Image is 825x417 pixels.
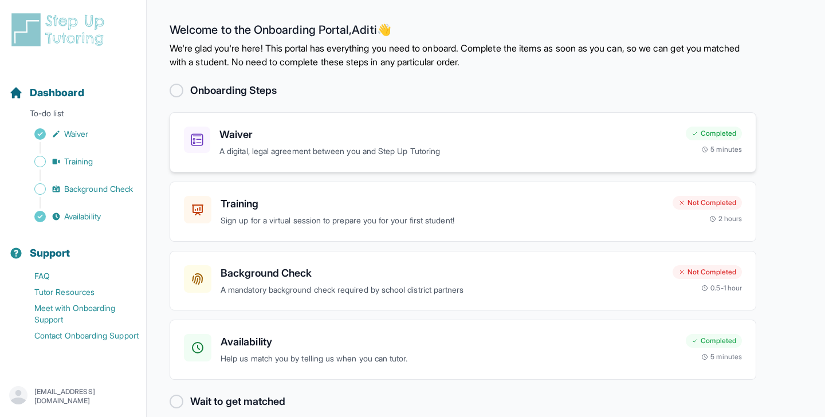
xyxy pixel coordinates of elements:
[64,156,93,167] span: Training
[170,182,756,242] a: TrainingSign up for a virtual session to prepare you for your first student!Not Completed2 hours
[5,227,142,266] button: Support
[9,386,137,407] button: [EMAIL_ADDRESS][DOMAIN_NAME]
[221,196,663,212] h3: Training
[701,284,742,293] div: 0.5-1 hour
[219,127,677,143] h3: Waiver
[64,211,101,222] span: Availability
[5,108,142,124] p: To-do list
[190,82,277,99] h2: Onboarding Steps
[9,126,146,142] a: Waiver
[170,23,756,41] h2: Welcome to the Onboarding Portal, Aditi 👋
[701,352,742,361] div: 5 minutes
[9,328,146,344] a: Contact Onboarding Support
[709,214,742,223] div: 2 hours
[30,245,70,261] span: Support
[64,183,133,195] span: Background Check
[30,85,84,101] span: Dashboard
[221,214,663,227] p: Sign up for a virtual session to prepare you for your first student!
[9,154,146,170] a: Training
[221,352,677,365] p: Help us match you by telling us when you can tutor.
[221,265,663,281] h3: Background Check
[64,128,88,140] span: Waiver
[673,265,742,279] div: Not Completed
[9,300,146,328] a: Meet with Onboarding Support
[673,196,742,210] div: Not Completed
[686,334,742,348] div: Completed
[9,11,111,48] img: logo
[9,208,146,225] a: Availability
[170,320,756,380] a: AvailabilityHelp us match you by telling us when you can tutor.Completed5 minutes
[221,334,677,350] h3: Availability
[219,145,677,158] p: A digital, legal agreement between you and Step Up Tutoring
[9,284,146,300] a: Tutor Resources
[5,66,142,105] button: Dashboard
[701,145,742,154] div: 5 minutes
[686,127,742,140] div: Completed
[170,41,756,69] p: We're glad you're here! This portal has everything you need to onboard. Complete the items as soo...
[170,112,756,172] a: WaiverA digital, legal agreement between you and Step Up TutoringCompleted5 minutes
[9,181,146,197] a: Background Check
[9,268,146,284] a: FAQ
[190,394,285,410] h2: Wait to get matched
[9,85,84,101] a: Dashboard
[221,284,663,297] p: A mandatory background check required by school district partners
[170,251,756,311] a: Background CheckA mandatory background check required by school district partnersNot Completed0.5...
[34,387,137,406] p: [EMAIL_ADDRESS][DOMAIN_NAME]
